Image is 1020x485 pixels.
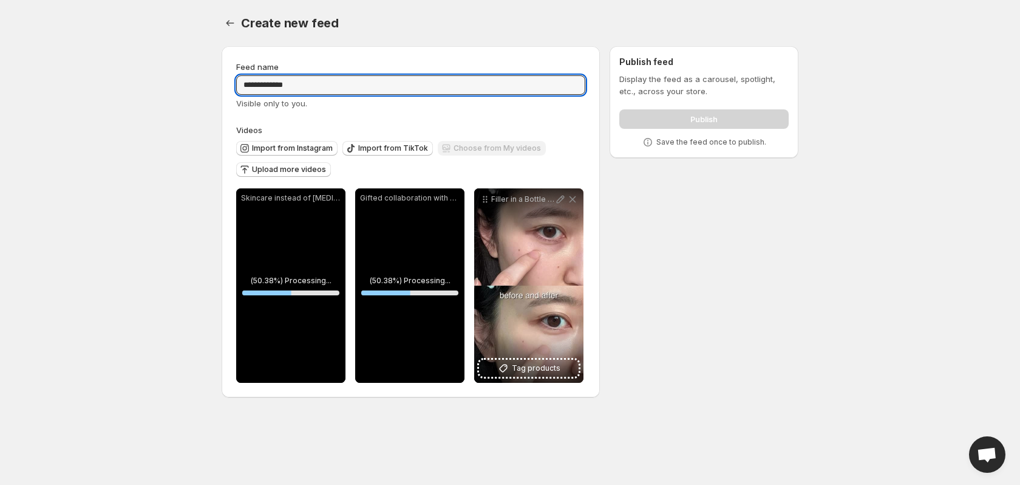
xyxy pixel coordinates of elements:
[252,165,326,174] span: Upload more videos
[969,436,1005,473] a: Open chat
[656,137,766,147] p: Save the feed once to publish.
[241,16,339,30] span: Create new feed
[355,188,464,383] div: Gifted collaboration with sungbooneditor_us Ive been testing the Deep Collagen Power Boosting Cre...
[619,56,789,68] h2: Publish feed
[222,15,239,32] button: Settings
[491,194,554,204] p: Filler in a Bottle Collagen Cream in Serum by [PERSON_NAME] Editor is on sale on Amazon [DATE]-[D...
[342,141,433,156] button: Import from TikTok
[619,73,789,97] p: Display the feed as a carousel, spotlight, etc., across your store.
[236,98,307,108] span: Visible only to you.
[241,193,341,203] p: Skincare instead of [MEDICAL_DATA] SUNGBOON EDITOR Power Boosting Cream-in-Serum A unique dual-la...
[236,141,338,156] button: Import from Instagram
[236,188,345,383] div: Skincare instead of [MEDICAL_DATA] SUNGBOON EDITOR Power Boosting Cream-in-Serum A unique dual-la...
[358,143,428,153] span: Import from TikTok
[252,143,333,153] span: Import from Instagram
[236,125,262,135] span: Videos
[479,360,579,377] button: Tag products
[512,362,560,374] span: Tag products
[360,193,460,203] p: Gifted collaboration with sungbooneditor_us Ive been testing the Deep Collagen Power Boosting Cre...
[236,162,331,177] button: Upload more videos
[474,188,583,383] div: Filler in a Bottle Collagen Cream in Serum by [PERSON_NAME] Editor is on sale on Amazon [DATE]-[D...
[236,62,279,72] span: Feed name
